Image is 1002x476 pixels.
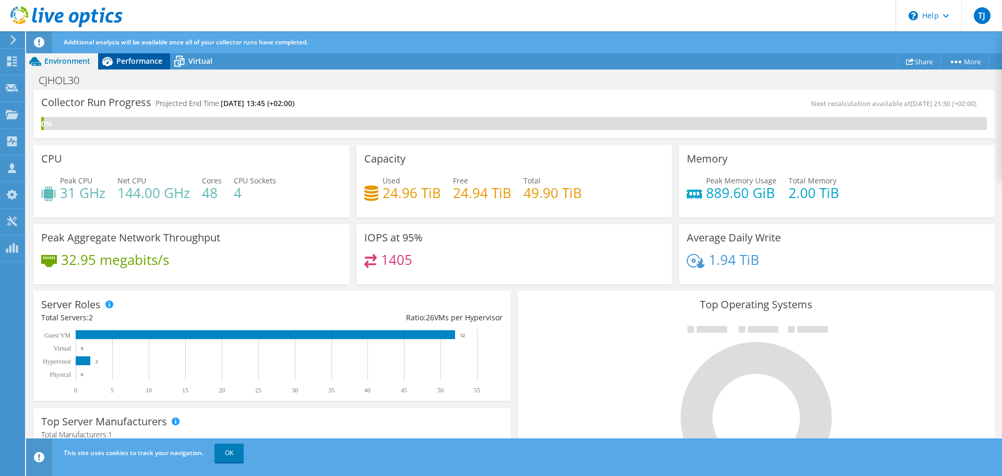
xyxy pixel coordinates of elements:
span: Environment [44,56,90,66]
text: 0 [74,387,77,394]
text: 25 [255,387,261,394]
h4: 24.96 TiB [383,187,441,199]
span: Free [453,176,468,185]
h3: Capacity [364,153,405,165]
span: [DATE] 21:50 (+02:00) [911,99,976,108]
h4: Total Manufacturers: [41,429,503,440]
span: TJ [974,7,991,24]
span: 26 [426,312,434,322]
text: 0 [81,346,83,351]
h1: CJHOL30 [34,75,96,86]
h3: Top Operating Systems [526,299,987,310]
h4: 48 [202,187,222,199]
div: 0% [41,118,44,130]
text: Virtual [54,345,71,352]
text: 20 [219,387,225,394]
text: Physical [50,371,71,378]
h4: 31 GHz [60,187,105,199]
span: Virtual [188,56,212,66]
svg: \n [909,11,918,20]
span: Next recalculation available at [811,99,982,108]
text: 50 [437,387,444,394]
span: Total [523,176,541,185]
span: 1 [108,429,112,439]
div: Total Servers: [41,312,272,323]
h4: 2.00 TiB [789,187,839,199]
text: Guest VM [44,332,70,339]
h3: IOPS at 95% [364,232,423,243]
h3: CPU [41,153,62,165]
span: Cores [202,176,222,185]
text: 15 [182,387,188,394]
text: 40 [364,387,371,394]
span: CPU Sockets [234,176,276,185]
span: Peak CPU [60,176,92,185]
text: 2 [96,359,98,364]
div: Ratio: VMs per Hypervisor [272,312,503,323]
a: OK [214,444,244,462]
text: 10 [146,387,152,394]
h4: 889.60 GiB [706,187,777,199]
a: More [940,53,989,69]
h4: 49.90 TiB [523,187,582,199]
text: 45 [401,387,407,394]
h3: Server Roles [41,299,101,310]
span: Performance [116,56,162,66]
span: 2 [89,312,93,322]
h3: Top Server Manufacturers [41,416,167,427]
text: Hypervisor [43,358,71,365]
h4: Projected End Time: [156,98,294,109]
span: Additional analysis will be available once all of your collector runs have completed. [64,38,308,47]
text: 5 [111,387,114,394]
span: Total Memory [789,176,837,185]
text: 0 [81,372,83,377]
span: Peak Memory Usage [706,176,777,185]
a: Share [898,53,941,69]
h3: Average Daily Write [687,232,781,243]
h3: Memory [687,153,727,165]
text: 52 [460,333,465,338]
text: 30 [292,387,298,394]
span: This site uses cookies to track your navigation. [64,448,204,457]
h4: 144.00 GHz [117,187,190,199]
span: [DATE] 13:45 (+02:00) [221,98,294,108]
h3: Peak Aggregate Network Throughput [41,232,220,243]
h4: 1405 [381,254,412,265]
h4: 32.95 megabits/s [61,254,169,265]
text: 55 [474,387,480,394]
h4: 1.94 TiB [709,254,759,265]
h4: 24.94 TiB [453,187,511,199]
span: Net CPU [117,176,146,185]
h4: 4 [234,187,276,199]
span: Used [383,176,400,185]
text: 35 [328,387,335,394]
